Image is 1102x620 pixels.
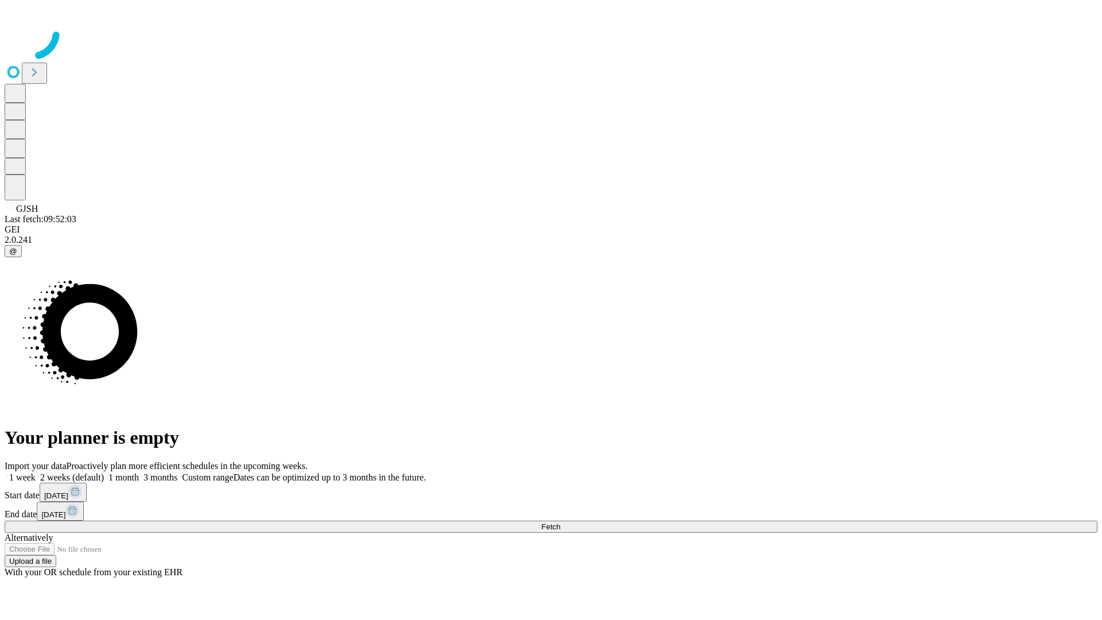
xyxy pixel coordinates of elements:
[5,427,1097,448] h1: Your planner is empty
[541,522,560,531] span: Fetch
[143,472,177,482] span: 3 months
[37,502,84,521] button: [DATE]
[9,247,17,255] span: @
[40,472,104,482] span: 2 weeks (default)
[5,483,1097,502] div: Start date
[5,521,1097,533] button: Fetch
[5,214,76,224] span: Last fetch: 09:52:03
[67,461,308,471] span: Proactively plan more efficient schedules in the upcoming weeks.
[5,567,183,577] span: With your OR schedule from your existing EHR
[40,483,87,502] button: [DATE]
[108,472,139,482] span: 1 month
[5,461,67,471] span: Import your data
[5,533,53,542] span: Alternatively
[182,472,233,482] span: Custom range
[5,502,1097,521] div: End date
[5,235,1097,245] div: 2.0.241
[16,204,38,214] span: GJSH
[5,245,22,257] button: @
[5,224,1097,235] div: GEI
[9,472,36,482] span: 1 week
[5,555,56,567] button: Upload a file
[41,510,65,519] span: [DATE]
[234,472,426,482] span: Dates can be optimized up to 3 months in the future.
[44,491,68,500] span: [DATE]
